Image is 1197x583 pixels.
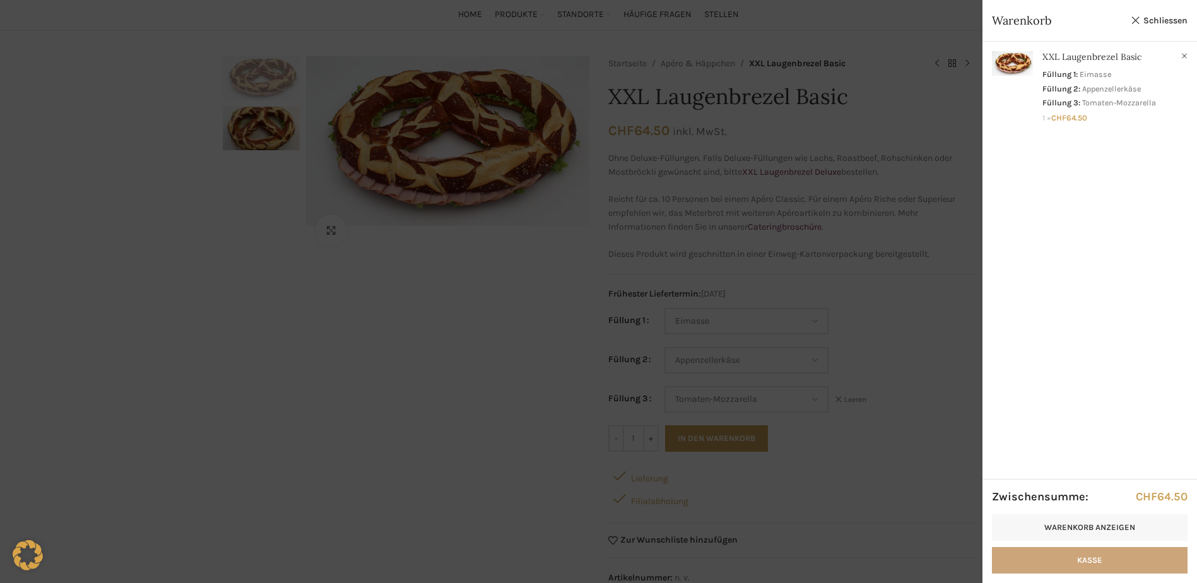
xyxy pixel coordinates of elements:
[1131,13,1188,28] a: Schliessen
[992,514,1188,541] a: Warenkorb anzeigen
[1136,490,1188,503] bdi: 64.50
[1136,490,1157,503] span: CHF
[992,13,1124,28] span: Warenkorb
[982,42,1197,127] a: Anzeigen
[992,489,1088,505] strong: Zwischensumme:
[992,547,1188,574] a: Kasse
[1178,50,1191,62] a: XXL Laugenbrezel Basic aus dem Warenkorb entfernen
